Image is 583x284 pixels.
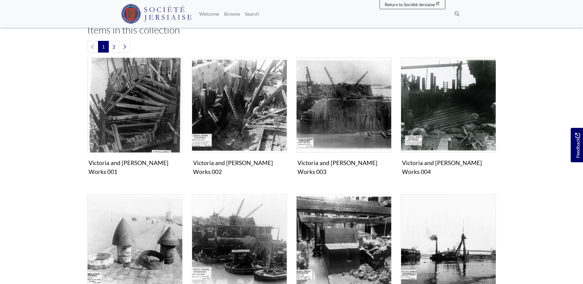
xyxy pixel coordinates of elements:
a: Search [242,8,262,20]
a: Victoria and Albert Pier Works 004 Victoria and [PERSON_NAME] Works 004 [401,57,496,178]
a: Welcome [197,8,222,20]
a: Browse [222,8,242,20]
li: Previous page [87,41,98,53]
a: Victoria and Albert Pier Works 003 Victoria and [PERSON_NAME] Works 003 [296,57,392,178]
a: Goto page 2 [108,41,119,53]
h2: Items in this collection [87,24,496,36]
a: Société Jersiaise logo [121,2,192,25]
a: Victoria and Albert Pier Works 002 Victoria and [PERSON_NAME] Works 002 [192,57,287,178]
img: Société Jersiaise [121,4,192,24]
img: Victoria and Albert Pier Works 001 [87,57,183,153]
img: Victoria and Albert Pier Works 002 [192,57,287,153]
a: Victoria and Albert Pier Works 001 Victoria and [PERSON_NAME] Works 001 [87,57,183,178]
nav: pagination [87,41,496,53]
img: Victoria and Albert Pier Works 003 [296,57,392,153]
a: Next page [119,41,130,53]
span: Return to Société Jersiaise [385,2,435,7]
span: Feedback [574,133,581,158]
img: Victoria and Albert Pier Works 004 [401,57,496,153]
span: Goto page 1 [98,41,109,53]
a: Would you like to provide feedback? [571,128,583,162]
